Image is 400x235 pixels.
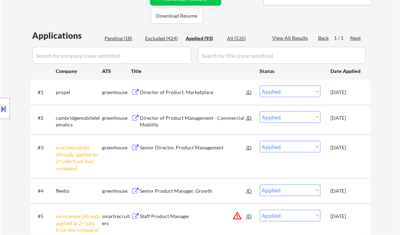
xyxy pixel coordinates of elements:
div: Applied (93) [186,35,221,42]
div: JD [246,210,253,223]
div: Pending (18) [105,35,140,42]
input: Search by title (case sensitive) [198,47,366,64]
div: Senior Product Manager, Growth [140,188,247,195]
div: Director of Product Management - Commercial Mobility [140,115,247,128]
div: JD [246,111,253,124]
div: Status [260,64,321,77]
button: warning_amber [233,211,243,221]
div: Director of Product, Marketplace [140,89,247,96]
div: servicenow [Already applied to 2+ jobs from this company] [56,213,102,234]
div: [DATE] [331,115,362,122]
div: Title [131,68,253,75]
div: Date Applied [331,68,362,75]
div: smartrecruiters [102,213,131,227]
div: Next [351,35,362,42]
div: [DATE] [331,89,362,96]
div: greenhouse [102,188,131,195]
div: [DATE] [331,144,362,151]
div: View All Results [273,35,310,42]
div: fleetio [56,188,102,195]
div: JD [246,141,253,154]
div: JD [246,185,253,197]
div: #4 [38,188,50,195]
div: All (535) [227,35,263,42]
button: Download Resume [151,8,203,24]
div: Applications [32,31,102,40]
div: #5 [38,213,50,220]
div: [DATE] [331,213,362,220]
div: 1 / 1 [334,35,351,42]
div: Excluded (424) [145,35,181,42]
div: Back [318,35,330,42]
div: Staff Product Manager [140,213,247,220]
div: Senior Director, Product Management [140,144,247,151]
div: [DATE] [331,188,362,195]
div: JD [246,86,253,98]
